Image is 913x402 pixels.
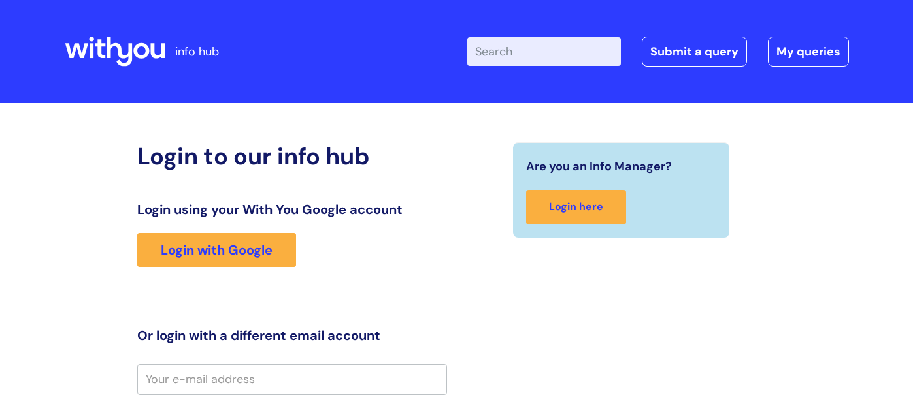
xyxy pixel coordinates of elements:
[467,37,621,66] input: Search
[137,202,447,217] h3: Login using your With You Google account
[526,156,672,177] span: Are you an Info Manager?
[768,37,849,67] a: My queries
[137,142,447,170] h2: Login to our info hub
[526,190,626,224] a: Login here
[137,233,296,267] a: Login with Google
[137,364,447,394] input: Your e-mail address
[642,37,747,67] a: Submit a query
[137,328,447,343] h3: Or login with a different email account
[175,41,219,62] p: info hub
